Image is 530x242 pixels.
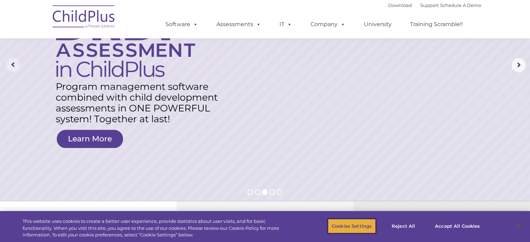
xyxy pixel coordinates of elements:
a: Support [420,2,439,8]
img: ChildPlus by Procare Solutions [49,0,119,35]
a: Training Scramble!! [403,17,470,31]
rs-layer: Program management software combined with child development assessments in ONE POWERFUL system! T... [56,81,225,124]
a: Assessments [209,17,268,31]
img: DRDP Assessment in ChildPlus [56,9,195,77]
span: Phone number [97,75,126,80]
a: Schedule A Demo [440,2,481,8]
a: Software [159,17,205,31]
span: Last name [97,46,118,51]
button: Reject All [382,219,425,233]
a: University [357,17,399,31]
a: Download [388,2,412,8]
button: Close [511,218,527,234]
font: | [388,2,481,8]
a: Learn More [57,130,123,148]
a: Company [304,17,352,31]
div: This website uses cookies to create a better user experience, provide statistics about user visit... [23,218,292,239]
button: Accept All Cookies [431,219,484,233]
a: IT [272,17,299,31]
button: Cookies Settings [328,219,376,233]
